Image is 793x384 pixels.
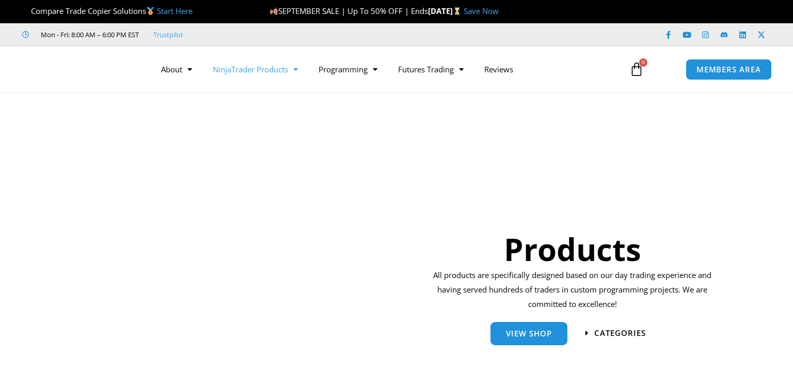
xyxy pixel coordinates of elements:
a: About [151,57,202,81]
span: 0 [639,58,647,67]
span: MEMBERS AREA [696,66,761,73]
span: categories [594,329,646,337]
span: View Shop [506,330,552,337]
nav: Menu [151,57,619,81]
h1: Products [430,227,715,271]
img: 🥇 [147,7,154,15]
a: Reviews [474,57,524,81]
span: Mon - Fri: 8:00 AM – 6:00 PM EST [38,28,139,41]
strong: [DATE] [428,6,464,16]
a: Save Now [464,6,499,16]
img: 🏆 [23,7,30,15]
a: NinjaTrader Products [202,57,308,81]
a: categories [585,329,646,337]
a: 0 [614,54,659,84]
span: SEPTEMBER SALE | Up To 50% OFF | Ends [269,6,428,16]
span: Compare Trade Copier Solutions [22,6,193,16]
img: ⌛ [453,7,461,15]
a: Programming [308,57,388,81]
img: LogoAI | Affordable Indicators – NinjaTrader [23,51,134,88]
a: Trustpilot [153,28,183,41]
a: Start Here [157,6,193,16]
a: View Shop [490,322,567,345]
p: All products are specifically designed based on our day trading experience and having served hund... [430,268,715,312]
a: MEMBERS AREA [686,59,772,80]
a: Futures Trading [388,57,474,81]
img: 🍂 [270,7,278,15]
